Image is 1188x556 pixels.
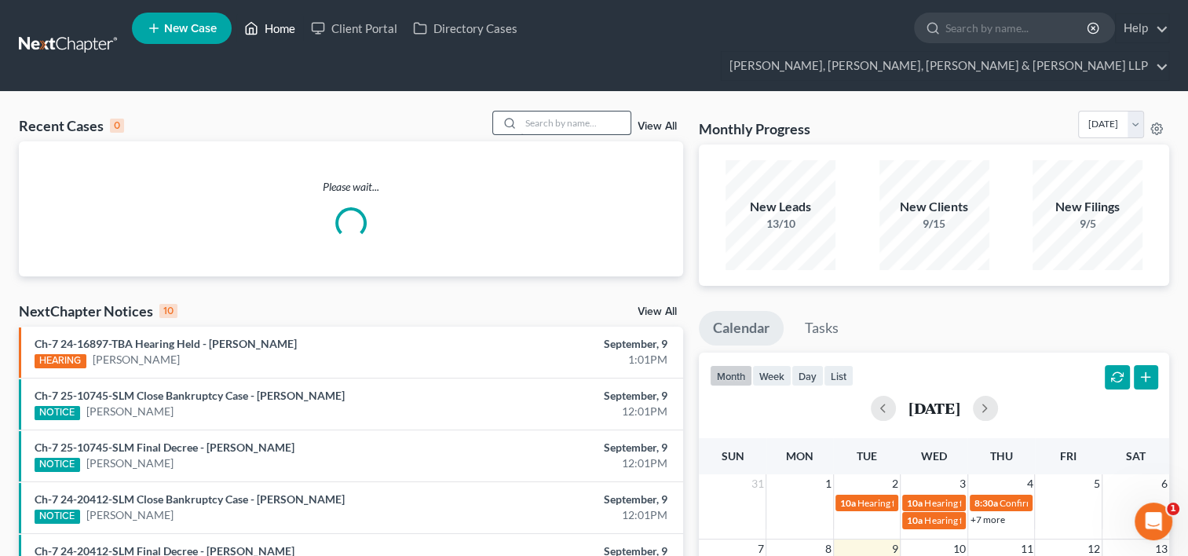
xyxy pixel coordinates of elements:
[1025,474,1034,493] span: 4
[1126,449,1146,463] span: Sat
[1167,503,1179,515] span: 1
[405,14,525,42] a: Directory Cases
[945,13,1089,42] input: Search by name...
[35,510,80,524] div: NOTICE
[726,198,835,216] div: New Leads
[93,352,180,368] a: [PERSON_NAME]
[638,306,677,317] a: View All
[786,449,813,463] span: Mon
[35,354,86,368] div: HEARING
[35,389,345,402] a: Ch-7 25-10745-SLM Close Bankruptcy Case - [PERSON_NAME]
[750,474,766,493] span: 31
[921,449,947,463] span: Wed
[86,455,174,471] a: [PERSON_NAME]
[19,116,124,135] div: Recent Cases
[467,388,667,404] div: September, 9
[710,365,752,386] button: month
[752,365,791,386] button: week
[990,449,1013,463] span: Thu
[467,404,667,419] div: 12:01PM
[699,119,810,138] h3: Monthly Progress
[467,336,667,352] div: September, 9
[467,352,667,368] div: 1:01PM
[879,216,989,232] div: 9/15
[907,514,923,526] span: 10a
[824,365,854,386] button: list
[1160,474,1169,493] span: 6
[1135,503,1172,540] iframe: Intercom live chat
[924,497,1047,509] span: Hearing for [PERSON_NAME]
[19,302,177,320] div: NextChapter Notices
[857,497,980,509] span: Hearing for [PERSON_NAME]
[908,400,960,416] h2: [DATE]
[303,14,405,42] a: Client Portal
[19,179,683,195] p: Please wait...
[907,497,923,509] span: 10a
[1060,449,1077,463] span: Fri
[1092,474,1102,493] span: 5
[879,198,989,216] div: New Clients
[86,507,174,523] a: [PERSON_NAME]
[699,311,784,346] a: Calendar
[791,365,824,386] button: day
[958,474,967,493] span: 3
[971,514,1005,525] a: +7 more
[35,458,80,472] div: NOTICE
[1033,216,1142,232] div: 9/5
[840,497,856,509] span: 10a
[467,440,667,455] div: September, 9
[722,52,1168,80] a: [PERSON_NAME], [PERSON_NAME], [PERSON_NAME] & [PERSON_NAME] LLP
[974,497,998,509] span: 8:30a
[857,449,877,463] span: Tue
[35,492,345,506] a: Ch-7 24-20412-SLM Close Bankruptcy Case - [PERSON_NAME]
[164,23,217,35] span: New Case
[521,112,631,134] input: Search by name...
[467,507,667,523] div: 12:01PM
[726,216,835,232] div: 13/10
[236,14,303,42] a: Home
[467,455,667,471] div: 12:01PM
[890,474,900,493] span: 2
[722,449,744,463] span: Sun
[1033,198,1142,216] div: New Filings
[824,474,833,493] span: 1
[159,304,177,318] div: 10
[35,441,294,454] a: Ch-7 25-10745-SLM Final Decree - [PERSON_NAME]
[638,121,677,132] a: View All
[1116,14,1168,42] a: Help
[35,337,297,350] a: Ch-7 24-16897-TBA Hearing Held - [PERSON_NAME]
[924,514,1130,526] span: Hearing for [PERSON_NAME] & [PERSON_NAME]
[110,119,124,133] div: 0
[86,404,174,419] a: [PERSON_NAME]
[35,406,80,420] div: NOTICE
[791,311,853,346] a: Tasks
[467,492,667,507] div: September, 9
